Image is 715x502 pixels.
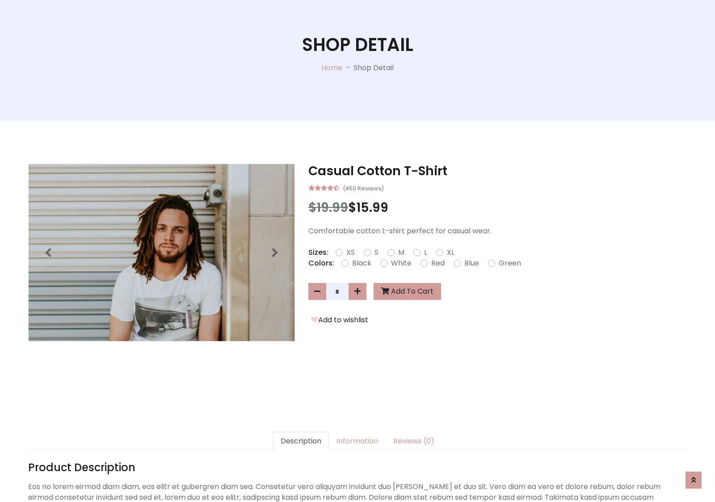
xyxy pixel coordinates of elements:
[302,34,413,55] h1: Shop Detail
[308,200,687,215] h3: $
[321,63,342,73] a: Home
[424,247,427,258] label: L
[352,258,371,269] label: Black
[356,199,388,216] span: 15.99
[308,164,687,179] h3: Casual Cotton T-Shirt
[499,258,521,269] label: Green
[447,247,454,258] label: XL
[308,226,687,236] p: Comfortable cotton t-shirt perfect for casual wear.
[308,314,371,326] button: Add to wishlist
[431,258,445,269] label: Red
[391,258,412,269] label: White
[398,247,404,258] label: M
[308,247,328,258] p: Sizes:
[353,63,394,73] p: Shop Detail
[308,199,348,216] span: $19.99
[464,258,479,269] label: Blue
[308,258,334,269] p: Colors:
[374,283,441,300] button: Add To Cart
[342,63,353,73] p: -
[273,432,329,451] a: Description
[374,247,379,258] label: S
[346,247,355,258] label: XS
[329,432,386,451] a: Information
[28,461,687,474] h4: Product Description
[343,182,384,193] small: (450 Reviews)
[29,164,294,341] img: Image
[386,432,442,451] a: Reviews (0)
